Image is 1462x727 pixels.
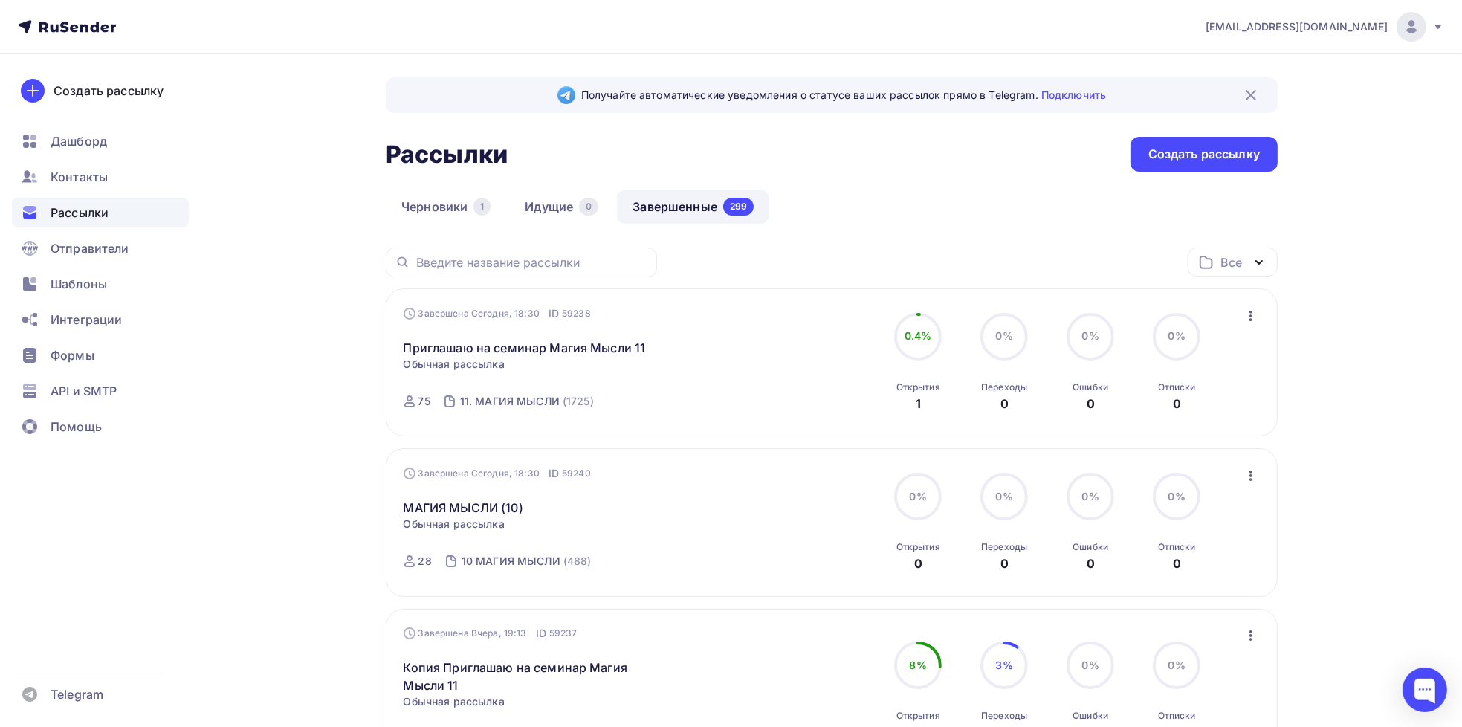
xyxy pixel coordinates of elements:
a: Копия Приглашаю на семинар Магия Мысли 11 [404,659,659,694]
span: [EMAIL_ADDRESS][DOMAIN_NAME] [1206,19,1388,34]
span: 0.4% [905,329,932,342]
a: Подключить [1041,88,1106,101]
div: (488) [563,554,592,569]
a: Отправители [12,233,189,263]
a: МАГИЯ МЫСЛИ (10) [404,499,523,517]
span: 0% [1168,659,1186,671]
a: Дашборд [12,126,189,156]
a: Завершенные299 [617,190,769,224]
span: Шаблоны [51,275,107,293]
span: Обычная рассылка [404,694,505,709]
a: Формы [12,340,189,370]
div: 0 [579,198,598,216]
div: 0 [1087,555,1095,572]
div: Переходы [981,710,1027,722]
span: Помощь [51,418,102,436]
span: 59238 [562,306,591,321]
h2: Рассылки [386,140,508,169]
div: 0 [1173,395,1181,413]
div: Создать рассылку [54,82,164,100]
div: Отписки [1158,710,1196,722]
div: Завершена Сегодня, 18:30 [404,306,591,321]
span: 0% [996,329,1013,342]
div: 75 [418,394,430,409]
a: Идущие0 [509,190,614,224]
div: Открытия [896,381,940,393]
span: ID [549,306,559,321]
a: Контакты [12,162,189,192]
div: 1 [916,395,921,413]
span: 0% [910,490,927,503]
span: Контакты [51,168,108,186]
div: Отписки [1158,381,1196,393]
button: Все [1188,248,1278,277]
a: Шаблоны [12,269,189,299]
span: Формы [51,346,94,364]
span: ID [536,626,546,641]
div: Завершена Вчера, 19:13 [404,626,578,641]
span: ID [549,466,559,481]
span: 0% [1082,329,1099,342]
div: 0 [1173,555,1181,572]
a: 10 МАГИЯ МЫСЛИ (488) [460,549,593,573]
span: 0% [996,490,1013,503]
span: 59240 [562,466,591,481]
span: Обычная рассылка [404,357,505,372]
span: Дашборд [51,132,107,150]
div: 10 МАГИЯ МЫСЛИ [462,554,560,569]
span: Обычная рассылка [404,517,505,531]
div: Отписки [1158,541,1196,553]
a: 11. МАГИЯ МЫСЛИ (1725) [459,390,595,413]
span: Интеграции [51,311,122,329]
div: (1725) [563,394,594,409]
span: 0% [1168,490,1186,503]
a: Приглашаю на семинар Магия Мысли 11 [404,339,646,357]
span: 59237 [549,626,578,641]
div: 11. МАГИЯ МЫСЛИ [460,394,560,409]
div: 1 [473,198,491,216]
div: 28 [418,554,432,569]
span: 8% [910,659,927,671]
a: [EMAIL_ADDRESS][DOMAIN_NAME] [1206,12,1444,42]
img: Telegram [557,86,575,104]
div: Ошибки [1073,381,1108,393]
div: Ошибки [1073,710,1108,722]
a: Черновики1 [386,190,506,224]
span: Рассылки [51,204,109,222]
div: Ошибки [1073,541,1108,553]
span: 0% [1082,659,1099,671]
span: Telegram [51,685,103,703]
div: Завершена Сегодня, 18:30 [404,466,591,481]
div: Создать рассылку [1148,146,1260,163]
span: 0% [1082,490,1099,503]
div: 0 [1087,395,1095,413]
div: 0 [1000,555,1009,572]
span: Получайте автоматические уведомления о статусе ваших рассылок прямо в Telegram. [581,88,1106,103]
div: 299 [723,198,754,216]
span: 0% [1168,329,1186,342]
span: Отправители [51,239,129,257]
span: 3% [996,659,1013,671]
div: Открытия [896,710,940,722]
input: Введите название рассылки [416,254,648,271]
div: Все [1221,253,1242,271]
div: Переходы [981,381,1027,393]
div: Переходы [981,541,1027,553]
div: 0 [1000,395,1009,413]
div: Открытия [896,541,940,553]
a: Рассылки [12,198,189,227]
span: API и SMTP [51,382,117,400]
div: 0 [914,555,922,572]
